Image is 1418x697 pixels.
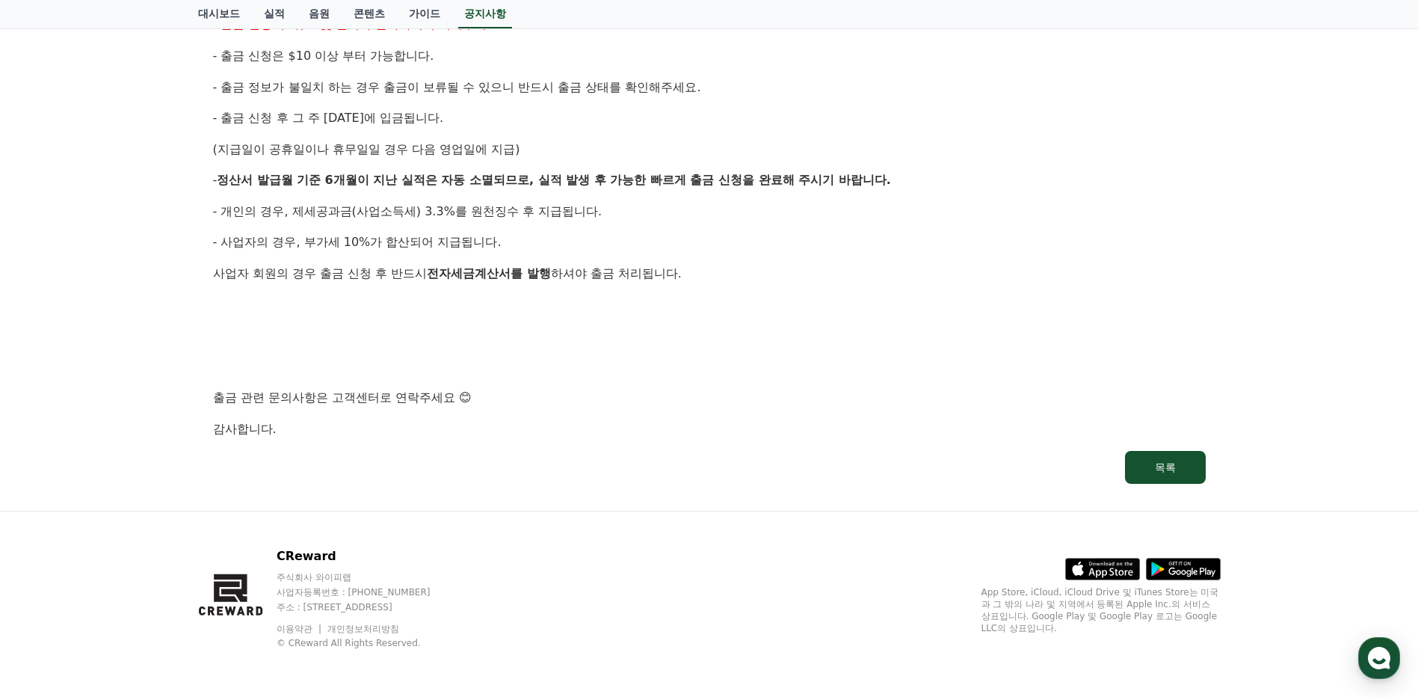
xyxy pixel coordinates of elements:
[213,49,434,63] span: - 출금 신청은 $10 이상 부터 가능합니다.
[277,624,324,634] a: 이용약관
[213,266,428,280] span: 사업자 회원의 경우 출금 신청 후 반드시
[213,171,1206,190] p: -
[99,474,193,512] a: 대화
[213,422,277,436] span: 감사합니다.
[231,497,249,509] span: 설정
[213,390,472,405] span: 출금 관련 문의사항은 고객센터로 연락주세요 😊
[213,204,602,218] span: - 개인의 경우, 제세공과금(사업소득세) 3.3%를 원천징수 후 지급됩니다.
[325,173,891,187] strong: 6개월이 지난 실적은 자동 소멸되므로, 실적 발생 후 가능한 빠르게 출금 신청을 완료해 주시기 바랍니다.
[277,601,459,613] p: 주소 : [STREET_ADDRESS]
[213,451,1206,484] a: 목록
[213,235,502,249] span: - 사업자의 경우, 부가세 10%가 합산되어 지급됩니다.
[213,80,701,94] span: - 출금 정보가 불일치 하는 경우 출금이 보류될 수 있으니 반드시 출금 상태를 확인해주세요.
[137,497,155,509] span: 대화
[47,497,56,509] span: 홈
[193,474,287,512] a: 설정
[277,571,459,583] p: 주식회사 와이피랩
[213,142,520,156] span: (지급일이 공휴일이나 휴무일일 경우 다음 영업일에 지급)
[551,266,682,280] span: 하셔야 출금 처리됩니다.
[427,266,551,280] strong: 전자세금계산서를 발행
[4,474,99,512] a: 홈
[327,624,399,634] a: 개인정보처리방침
[277,547,459,565] p: CReward
[981,586,1221,634] p: App Store, iCloud, iCloud Drive 및 iTunes Store는 미국과 그 밖의 나라 및 지역에서 등록된 Apple Inc.의 서비스 상표입니다. Goo...
[213,111,444,125] span: - 출금 신청 후 그 주 [DATE]에 입금됩니다.
[1125,451,1206,484] button: 목록
[277,637,459,649] p: © CReward All Rights Reserved.
[1155,460,1176,475] div: 목록
[277,586,459,598] p: 사업자등록번호 : [PHONE_NUMBER]
[217,173,321,187] strong: 정산서 발급월 기준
